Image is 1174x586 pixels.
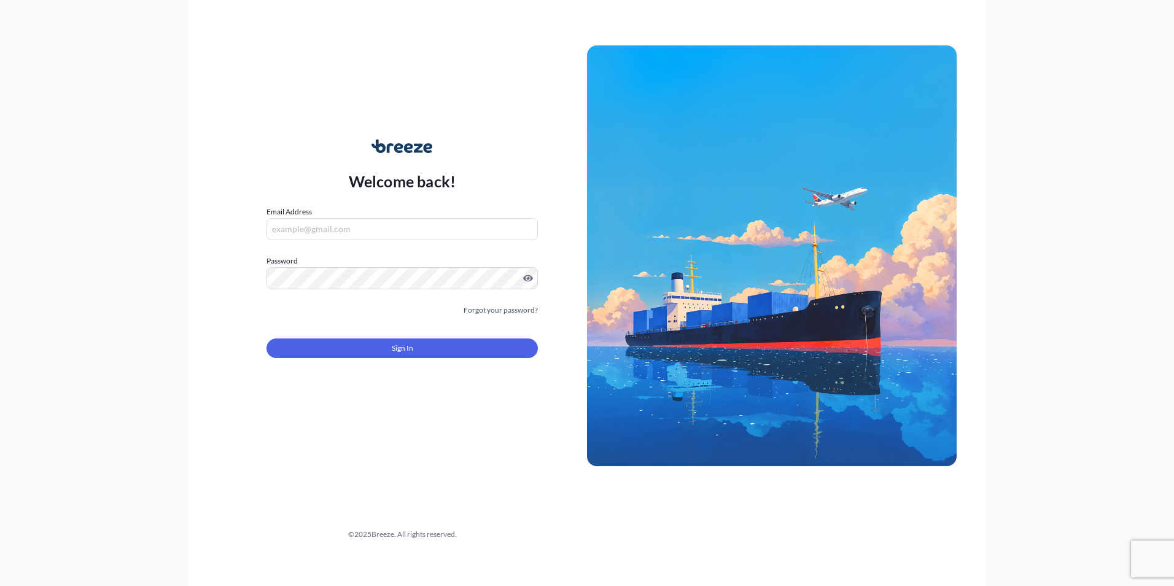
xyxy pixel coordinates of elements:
button: Show password [523,273,533,283]
label: Email Address [266,206,312,218]
a: Forgot your password? [464,304,538,316]
span: Sign In [392,342,413,354]
input: example@gmail.com [266,218,538,240]
label: Password [266,255,538,267]
p: Welcome back! [349,171,456,191]
img: Ship illustration [587,45,957,466]
div: © 2025 Breeze. All rights reserved. [217,528,587,541]
button: Sign In [266,338,538,358]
